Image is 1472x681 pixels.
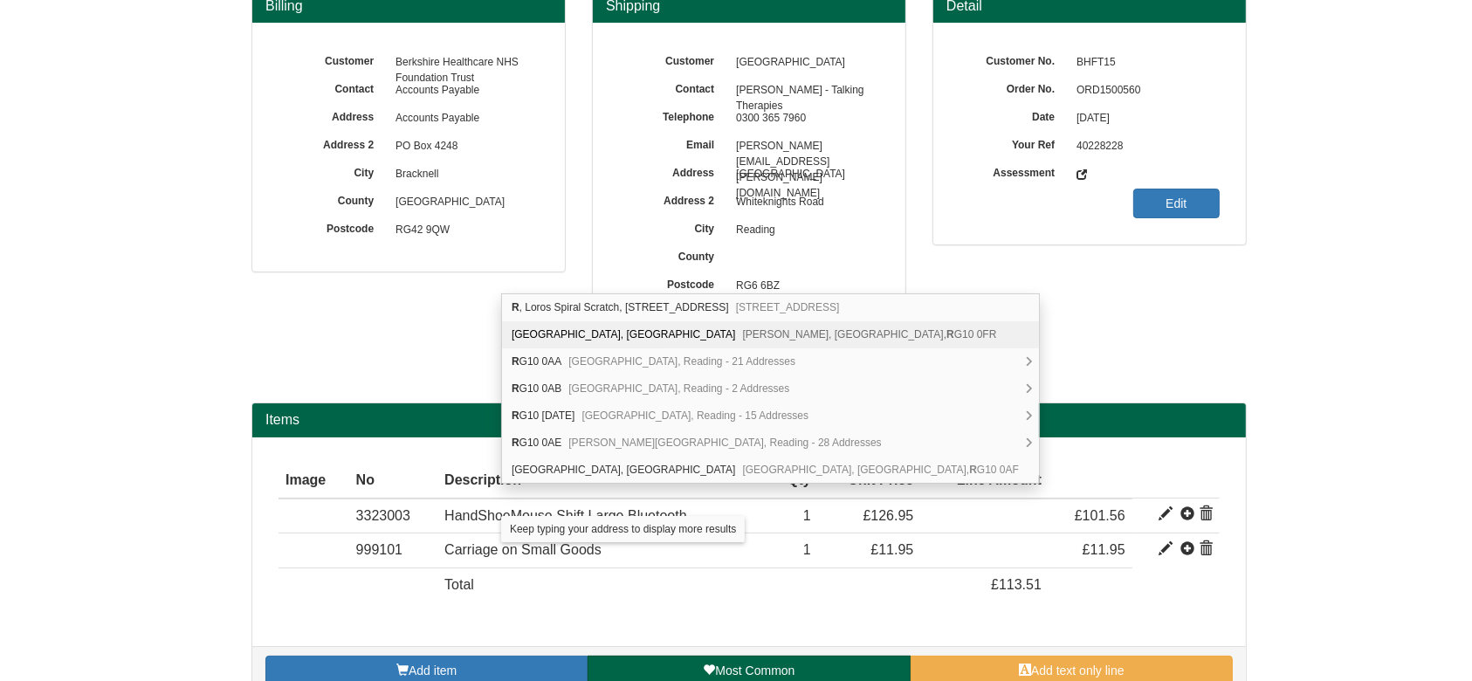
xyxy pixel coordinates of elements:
label: Customer [619,49,727,69]
label: Address [279,105,387,125]
label: Date [960,105,1068,125]
span: £101.56 [1075,508,1125,523]
span: 0300 365 7960 [727,105,879,133]
span: £113.51 [991,577,1042,592]
span: Bracknell [387,161,539,189]
span: HandShoeMouse Shift Large Bluetooth [444,508,687,523]
span: £126.95 [863,508,914,523]
span: BHFT15 [1068,49,1220,77]
span: [GEOGRAPHIC_DATA], [GEOGRAPHIC_DATA], G10 0AF [743,464,1020,476]
span: Reading [727,217,879,244]
a: Edit [1133,189,1220,218]
b: R [512,409,519,422]
label: Telephone [619,105,727,125]
th: Description [437,464,769,499]
span: Whiteknights Road [727,189,879,217]
span: £11.95 [1083,542,1125,557]
label: County [619,244,727,265]
th: Image [279,464,349,499]
span: [PERSON_NAME][EMAIL_ADDRESS][PERSON_NAME][DOMAIN_NAME] [727,133,879,161]
span: Most Common [715,664,794,678]
div: Keep typing your address to display more results [501,516,745,542]
b: R [512,301,519,313]
h2: Items [265,412,1233,428]
span: Accounts Payable [387,105,539,133]
span: [DATE] [1068,105,1220,133]
span: [GEOGRAPHIC_DATA], Reading - 21 Addresses [568,355,795,368]
span: Carriage on Small Goods [444,542,602,557]
div: R, Loros Spiral Scratch, 63 Queens Road [502,294,1039,321]
label: Postcode [619,272,727,292]
label: Assessment [960,161,1068,181]
td: 3323003 [349,499,437,533]
label: Address 2 [279,133,387,153]
label: Contact [619,77,727,97]
span: RG42 9QW [387,217,539,244]
div: RG10 0AD [502,402,1039,430]
span: [GEOGRAPHIC_DATA], Reading - 15 Addresses [581,409,808,422]
div: RG10 0AA [502,348,1039,375]
div: RG10 0AE [502,430,1039,457]
label: City [279,161,387,181]
span: RG6 6BZ [727,272,879,300]
td: 999101 [349,533,437,568]
span: [STREET_ADDRESS] [736,301,840,313]
span: [GEOGRAPHIC_DATA] [727,49,879,77]
label: County [279,189,387,209]
span: PO Box 4248 [387,133,539,161]
label: Address [619,161,727,181]
label: Email [619,133,727,153]
span: [PERSON_NAME][GEOGRAPHIC_DATA], Reading - 28 Addresses [568,437,881,449]
span: 1 [803,542,811,557]
label: Postcode [279,217,387,237]
div: RG10 0AB [502,375,1039,402]
div: Stanlake Farm Cottage, Waltham Road [502,457,1039,483]
span: ORD1500560 [1068,77,1220,105]
span: [GEOGRAPHIC_DATA] [387,189,539,217]
label: Customer [279,49,387,69]
span: [PERSON_NAME] - Talking Therapies [727,77,879,105]
span: Add text only line [1031,664,1125,678]
b: R [512,437,519,449]
label: Customer No. [960,49,1068,69]
b: R [512,355,519,368]
b: R [512,382,519,395]
span: 40228228 [1068,133,1220,161]
label: City [619,217,727,237]
span: £11.95 [870,542,913,557]
b: R [946,328,954,340]
th: No [349,464,437,499]
label: Address 2 [619,189,727,209]
span: 1 [803,508,811,523]
b: R [969,464,977,476]
span: Accounts Payable [387,77,539,105]
td: Total [437,568,769,602]
span: [GEOGRAPHIC_DATA], Reading - 2 Addresses [568,382,789,395]
span: Berkshire Healthcare NHS Foundation Trust [387,49,539,77]
span: [GEOGRAPHIC_DATA] [727,161,879,189]
div: Dolphin School, Waltham Road [502,321,1039,348]
label: Contact [279,77,387,97]
label: Order No. [960,77,1068,97]
label: Your Ref [960,133,1068,153]
span: [PERSON_NAME], [GEOGRAPHIC_DATA], G10 0FR [743,328,997,340]
span: Add item [409,664,457,678]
